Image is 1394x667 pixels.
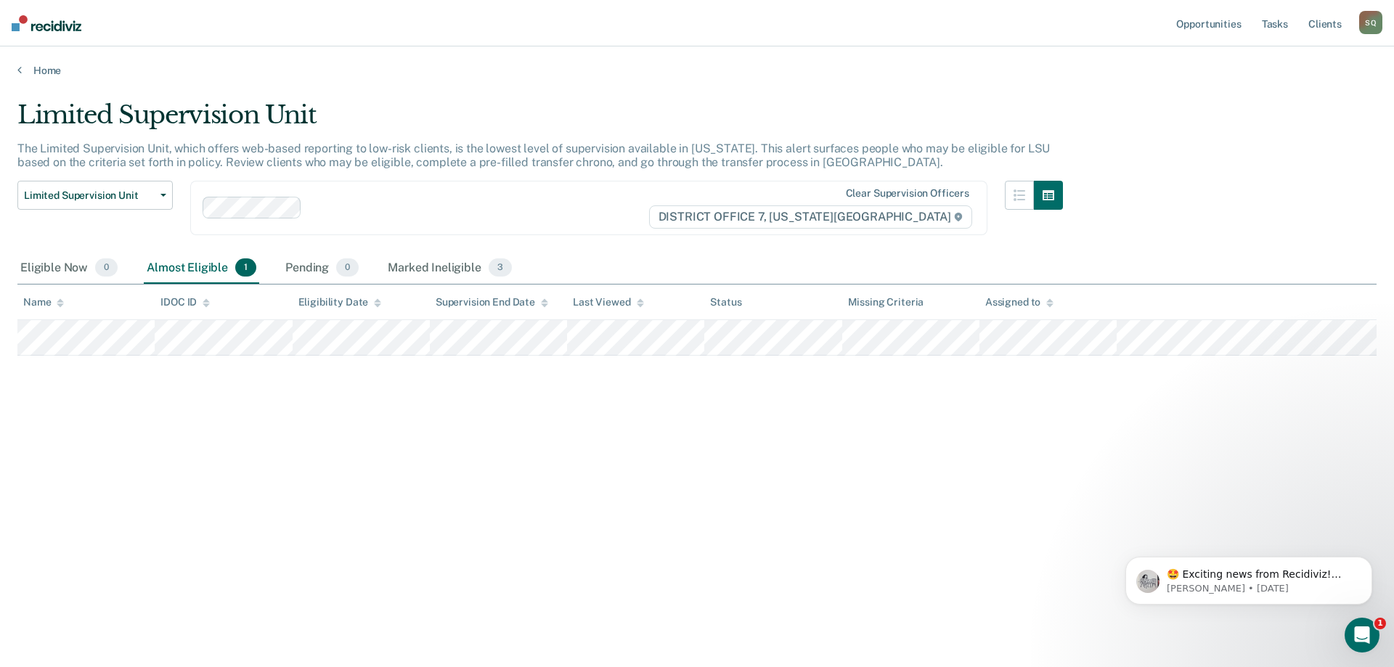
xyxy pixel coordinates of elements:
button: SQ [1359,11,1382,34]
div: Supervision End Date [436,296,548,308]
iframe: Intercom notifications message [1104,526,1394,628]
div: S Q [1359,11,1382,34]
div: Limited Supervision Unit [17,100,1063,142]
a: Home [17,64,1377,77]
div: Marked Ineligible3 [385,253,515,285]
div: Pending0 [282,253,362,285]
img: Recidiviz [12,15,81,31]
button: Limited Supervision Unit [17,181,173,210]
div: IDOC ID [160,296,210,308]
div: Almost Eligible1 [144,253,259,285]
div: Name [23,296,64,308]
span: Limited Supervision Unit [24,189,155,202]
span: 1 [1374,618,1386,629]
div: Clear supervision officers [846,187,969,200]
span: 3 [489,258,512,277]
span: 0 [336,258,359,277]
div: Last Viewed [573,296,643,308]
p: The Limited Supervision Unit, which offers web-based reporting to low-risk clients, is the lowest... [17,142,1050,169]
span: 1 [235,258,256,277]
iframe: Intercom live chat [1345,618,1379,652]
div: Missing Criteria [848,296,924,308]
span: 0 [95,258,118,277]
div: Status [710,296,741,308]
div: Eligibility Date [298,296,382,308]
span: DISTRICT OFFICE 7, [US_STATE][GEOGRAPHIC_DATA] [649,205,972,229]
div: Assigned to [985,296,1053,308]
div: Eligible Now0 [17,253,121,285]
